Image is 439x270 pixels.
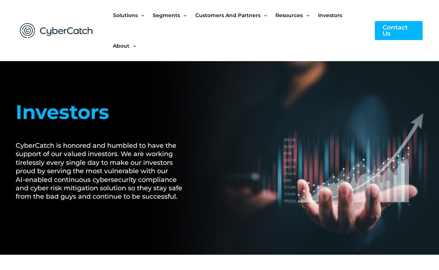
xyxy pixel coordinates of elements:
span: About [113,31,129,61]
h2: CyberCatch is honored and humbled to have the support of our valued investors. We are working tir... [16,142,191,201]
h1: Investors [16,98,191,127]
img: CyberCatch [13,16,100,46]
span: Menu Toggle [129,31,136,61]
a: Contact Us [375,21,423,40]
